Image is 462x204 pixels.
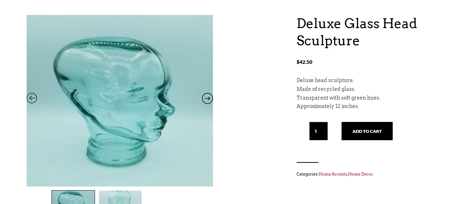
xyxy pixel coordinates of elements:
p: Approximately 12 inches. [297,102,435,111]
span: Categories: , . [297,170,435,178]
button: Add to cart [341,122,393,140]
bdi: 42.50 [297,59,312,65]
span: $ [297,59,299,65]
a: Home Accents [318,172,347,177]
p: Deluxe head sculpture. [297,76,435,85]
h1: Deluxe Glass Head Sculpture [297,15,435,49]
p: Transparent with soft green hues. [297,94,435,103]
p: Made of recycled glass. [297,85,435,94]
a: Home Decor [348,172,373,177]
input: Qty [309,122,328,140]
